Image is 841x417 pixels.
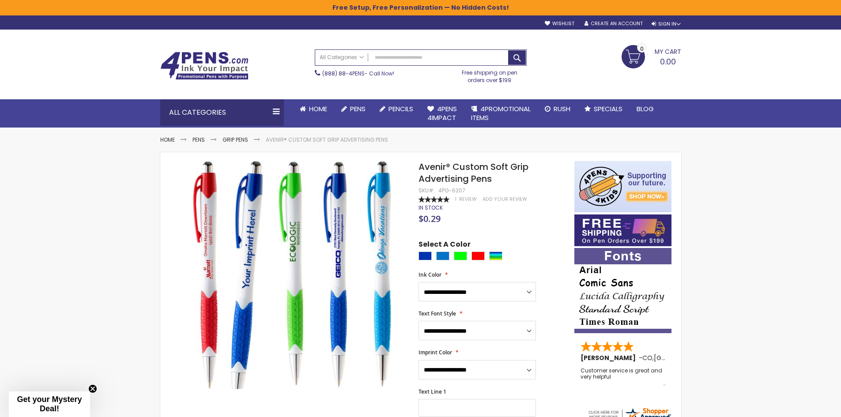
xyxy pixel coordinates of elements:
[322,70,394,77] span: - Call Now!
[471,252,485,260] div: Red
[419,204,443,211] div: Availability
[577,99,630,119] a: Specials
[88,384,97,393] button: Close teaser
[639,353,719,362] span: - ,
[464,99,538,128] a: 4PROMOTIONALITEMS
[455,196,456,203] span: 1
[660,56,676,67] span: 0.00
[334,99,373,119] a: Pens
[350,104,366,113] span: Pens
[554,104,570,113] span: Rush
[322,70,365,77] a: (888) 88-4PENS
[438,187,465,194] div: 4PG-6207
[160,136,175,143] a: Home
[9,391,90,417] div: Get your Mystery Deal!Close teaser
[160,99,284,126] div: All Categories
[373,99,420,119] a: Pencils
[192,136,205,143] a: Pens
[427,104,457,122] span: 4Pens 4impact
[654,353,719,362] span: [GEOGRAPHIC_DATA]
[223,136,248,143] a: Grip Pens
[581,353,639,362] span: [PERSON_NAME]
[483,196,527,203] a: Add Your Review
[160,52,249,80] img: 4Pens Custom Pens and Promotional Products
[594,104,622,113] span: Specials
[453,66,527,83] div: Free shipping on pen orders over $199
[489,252,502,260] div: Assorted
[320,54,364,61] span: All Categories
[419,240,471,252] span: Select A Color
[459,196,477,203] span: Review
[309,104,327,113] span: Home
[581,368,666,387] div: Customer service is great and very helpful
[17,395,82,413] span: Get your Mystery Deal!
[637,104,654,113] span: Blog
[574,161,671,212] img: 4pens 4 kids
[585,20,643,27] a: Create an Account
[471,104,531,122] span: 4PROMOTIONAL ITEMS
[419,196,449,203] div: 100%
[419,204,443,211] span: In stock
[642,353,652,362] span: CO
[388,104,413,113] span: Pencils
[266,136,388,143] li: Avenir® Custom Soft Grip Advertising Pens
[419,349,452,356] span: Imprint Color
[419,271,441,278] span: Ink Color
[640,45,644,53] span: 0
[419,310,456,317] span: Text Font Style
[454,252,467,260] div: Lime Green
[630,99,661,119] a: Blog
[538,99,577,119] a: Rush
[293,99,334,119] a: Home
[419,388,446,395] span: Text Line 1
[419,252,432,260] div: Blue
[315,50,368,64] a: All Categories
[419,187,435,194] strong: SKU
[652,21,681,27] div: Sign In
[419,213,441,225] span: $0.29
[419,161,528,185] span: Avenir® Custom Soft Grip Advertising Pens
[455,196,478,203] a: 1 Review
[622,45,681,67] a: 0.00 0
[178,160,407,389] img: Avenir® Custom Soft Grip Advertising Pens
[574,248,671,333] img: font-personalization-examples
[436,252,449,260] div: Blue Light
[545,20,574,27] a: Wishlist
[420,99,464,128] a: 4Pens4impact
[574,214,671,246] img: Free shipping on orders over $199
